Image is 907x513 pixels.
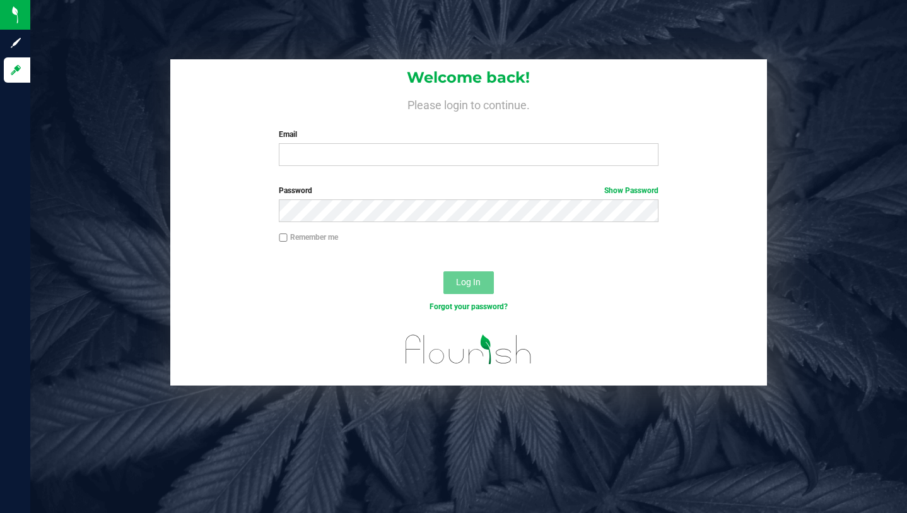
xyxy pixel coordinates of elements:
[279,232,338,243] label: Remember me
[279,129,658,140] label: Email
[9,37,22,49] inline-svg: Sign up
[394,326,544,374] img: flourish_logo.svg
[9,64,22,76] inline-svg: Log in
[604,186,658,195] a: Show Password
[443,271,494,294] button: Log In
[279,186,312,195] span: Password
[430,302,508,311] a: Forgot your password?
[456,277,481,287] span: Log In
[279,233,288,242] input: Remember me
[170,69,768,86] h1: Welcome back!
[170,96,768,111] h4: Please login to continue.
